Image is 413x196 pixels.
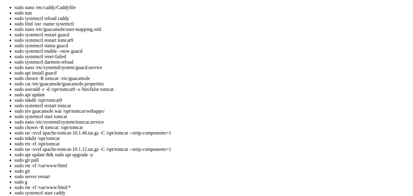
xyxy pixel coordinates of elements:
[15,10,411,16] li: sudo nan
[2,19,334,24] x-row: the exact distribution terms for each program are described in the
[15,174,411,179] li: sudo server restart
[15,5,411,10] li: sudo nano /etc/caddy/Caddyfile
[15,92,411,98] li: sudo apt update
[15,130,411,136] li: sudo tar -xvzf apache-tomcat-10.1.46.tar.gz -C /opt/tomcat --strip-components=1
[2,41,334,46] x-row: permitted by applicable law.
[15,70,411,76] li: sudo apt install guacd
[2,46,334,51] x-row: Last login: [DATE] from [TECHNICAL_ID]
[15,27,411,32] li: sudo nano /etc/guacamole/user-mapping.xml
[2,2,334,8] x-row: Linux vms 6.1.0-40-amd64 #1 SMP PREEMPT_DYNAMIC Debian 6.1.153-1 ([DATE]) x86_64
[15,32,411,38] li: sudo systemctl restart guacd
[15,179,411,185] li: sudo g
[15,152,411,158] li: sudo apt update && sudo apt upgrade -y
[15,81,411,87] li: sudo cat /etc/guacamole/guacamole.properties
[2,35,334,41] x-row: Debian GNU/Linux comes with ABSOLUTELY NO WARRANTY, to the extent
[43,62,46,68] div: (16, 11)
[15,114,411,119] li: sudo systemctl start tomcat
[15,168,411,174] li: sudo git
[2,62,334,68] x-row: root@vms:~# sudo
[15,158,411,163] li: sudo git pull
[15,136,411,141] li: sudo mkdir /opt/tomcat
[2,57,334,62] x-row: a
[15,98,411,103] li: sudo mkdir /opt/tomcat9
[2,51,334,57] x-row: root@vms:~# echo a
[15,119,411,125] li: sudo nano /etc/systemd/system/tomcat.service
[15,103,411,108] li: sudo systemctl restart tomcat
[15,38,411,43] li: sudo systemctl restart tomcat9
[15,185,411,190] li: sudo rm -rf /var/www/html/*
[15,190,411,196] li: sudo systemctl start caddy
[2,13,334,19] x-row: The programs included with the Debian GNU/Linux system are free software;
[15,108,411,114] li: sudo mv guacamole.war /opt/tomcat/webapps/
[15,43,411,48] li: sudo systemctl status guacd
[15,54,411,59] li: sudo systemctl reset-failed
[2,24,334,30] x-row: individual files in /usr/share/doc/*/copyright.
[15,87,411,92] li: sudo useradd -r -d /opt/tomcat9 -s /bin/false tomcat
[15,141,411,147] li: sudo rm -rf /opt/tomcat
[15,147,411,152] li: sudo tar -xvzf apache-tomcat-10.1.12.tar.gz -C /opt/tomcat --strip-components=1
[15,125,411,130] li: sudo chown -R tomcat: /opt/tomcat
[15,76,411,81] li: sudo chown -R tomcat: /etc/guacamole
[15,48,411,54] li: sudo systemctl enable --now guacd
[15,163,411,168] li: sudo rm -rf /var/www/html
[15,65,411,70] li: sudo nano /etc/systemd/system/guacd.service
[15,59,411,65] li: sudo systemctl daemon-reload
[15,21,411,27] li: sudo find /usr -name systemctl
[15,16,411,21] li: sudo systemctl reload caddy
